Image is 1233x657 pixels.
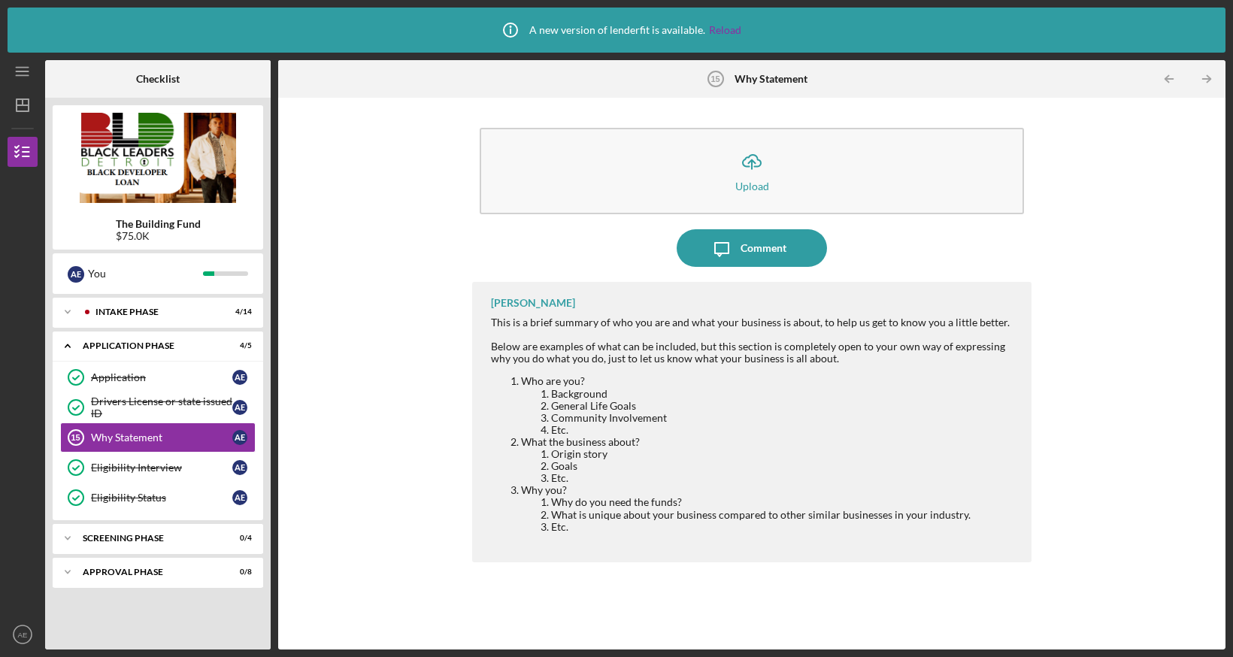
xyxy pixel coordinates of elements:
[116,218,201,230] b: The Building Fund
[232,400,247,415] div: A E
[91,371,232,383] div: Application
[88,261,203,286] div: You
[741,229,786,267] div: Comment
[68,266,84,283] div: A E
[225,341,252,350] div: 4 / 5
[551,388,1016,400] li: Background
[60,422,256,453] a: 15Why StatementAE
[709,24,741,36] a: Reload
[551,521,1016,533] li: Etc.
[83,341,214,350] div: Application Phase
[95,307,214,316] div: Intake Phase
[60,392,256,422] a: Drivers License or state issued IDAE
[232,460,247,475] div: A E
[91,395,232,419] div: Drivers License or state issued ID
[18,631,28,639] text: AE
[521,436,1016,484] li: What the business about?
[91,492,232,504] div: Eligibility Status
[53,113,263,203] img: Product logo
[91,462,232,474] div: Eligibility Interview
[60,362,256,392] a: ApplicationAE
[551,400,1016,412] li: General Life Goals
[491,316,1016,533] div: This is a brief summary of who you are and what your business is about, to help us get to know yo...
[551,509,1016,521] li: What is unique about your business compared to other similar businesses in your industry.
[136,73,180,85] b: Checklist
[710,74,720,83] tspan: 15
[232,490,247,505] div: A E
[551,448,1016,460] li: Origin story
[225,307,252,316] div: 4 / 14
[91,431,232,444] div: Why Statement
[83,568,214,577] div: Approval Phase
[735,180,769,192] div: Upload
[551,460,1016,472] li: Goals
[735,73,807,85] b: Why Statement
[60,453,256,483] a: Eligibility InterviewAE
[225,568,252,577] div: 0 / 8
[521,375,1016,435] li: Who are you?
[232,370,247,385] div: A E
[71,433,80,442] tspan: 15
[551,496,1016,508] li: Why do you need the funds?
[232,430,247,445] div: A E
[83,534,214,543] div: Screening Phase
[551,472,1016,484] li: Etc.
[677,229,827,267] button: Comment
[491,297,575,309] div: [PERSON_NAME]
[225,534,252,543] div: 0 / 4
[116,230,201,242] div: $75.0K
[480,128,1024,214] button: Upload
[551,412,1016,424] li: Community Involvement
[8,619,38,649] button: AE
[492,11,741,49] div: A new version of lenderfit is available.
[60,483,256,513] a: Eligibility StatusAE
[521,484,1016,532] li: Why you?
[551,424,1016,436] li: Etc.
